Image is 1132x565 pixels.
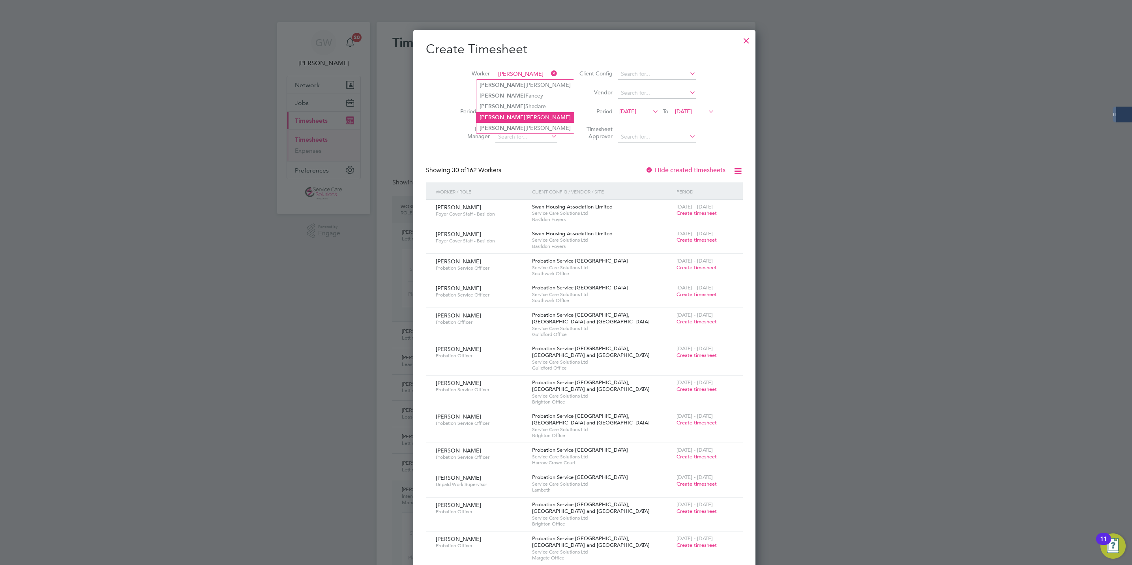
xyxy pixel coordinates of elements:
span: Harrow Crown Court [532,460,673,466]
span: Swan Housing Association Limited [532,230,613,237]
div: Worker / Role [434,182,530,201]
li: [PERSON_NAME] [476,80,574,90]
span: 162 Workers [452,166,501,174]
span: Brighton Office [532,521,673,527]
input: Search for... [618,88,696,99]
span: [DATE] - [DATE] [677,379,713,386]
span: Probation Officer [436,542,526,549]
span: [DATE] - [DATE] [677,284,713,291]
span: [DATE] - [DATE] [677,474,713,481]
span: Create timesheet [677,508,717,514]
span: [PERSON_NAME] [436,204,481,211]
span: Service Care Solutions Ltd [532,291,673,298]
span: Foyer Cover Staff - Basildon [436,238,526,244]
span: [DATE] - [DATE] [677,230,713,237]
span: [PERSON_NAME] [436,535,481,542]
b: [PERSON_NAME] [480,82,525,88]
span: Service Care Solutions Ltd [532,359,673,365]
span: Brighton Office [532,399,673,405]
label: Hiring Manager [454,126,490,140]
span: Unpaid Work Supervisor [436,481,526,488]
span: Service Care Solutions Ltd [532,210,673,216]
span: [PERSON_NAME] [436,474,481,481]
input: Search for... [618,69,696,80]
b: [PERSON_NAME] [480,92,525,99]
span: Probation Service [GEOGRAPHIC_DATA], [GEOGRAPHIC_DATA] and [GEOGRAPHIC_DATA] [532,413,650,426]
span: [PERSON_NAME] [436,501,481,509]
span: Create timesheet [677,481,717,487]
span: Probation Service Officer [436,292,526,298]
label: Hide created timesheets [645,166,725,174]
input: Search for... [618,131,696,143]
input: Search for... [495,69,557,80]
span: [DATE] - [DATE] [677,413,713,419]
span: Service Care Solutions Ltd [532,515,673,521]
span: Create timesheet [677,264,717,271]
span: Margate Office [532,555,673,561]
div: 11 [1100,539,1107,549]
label: Site [454,89,490,96]
span: Service Care Solutions Ltd [532,325,673,332]
span: Probation Service [GEOGRAPHIC_DATA] [532,447,628,453]
input: Search for... [495,131,557,143]
span: Probation Service [GEOGRAPHIC_DATA] [532,257,628,264]
span: [DATE] - [DATE] [677,312,713,318]
label: Worker [454,70,490,77]
span: To [660,106,671,116]
span: [DATE] [619,108,636,115]
label: Vendor [577,89,613,96]
label: Client Config [577,70,613,77]
span: [DATE] - [DATE] [677,203,713,210]
span: Probation Service Officer [436,265,526,271]
div: Showing [426,166,503,175]
span: [PERSON_NAME] [436,379,481,387]
span: Create timesheet [677,453,717,460]
span: 30 of [452,166,466,174]
button: Open Resource Center, 11 new notifications [1100,533,1126,559]
span: Service Care Solutions Ltd [532,481,673,487]
span: Probation Service [GEOGRAPHIC_DATA], [GEOGRAPHIC_DATA] and [GEOGRAPHIC_DATA] [532,535,650,548]
span: Basildon Foyers [532,216,673,223]
span: Probation Service Officer [436,454,526,460]
span: [PERSON_NAME] [436,231,481,238]
label: Period [577,108,613,115]
span: Probation Service [GEOGRAPHIC_DATA], [GEOGRAPHIC_DATA] and [GEOGRAPHIC_DATA] [532,345,650,359]
b: [PERSON_NAME] [480,114,525,121]
span: [PERSON_NAME] [436,413,481,420]
span: Lambeth [532,487,673,493]
span: Swan Housing Association Limited [532,203,613,210]
span: Foyer Cover Staff - Basildon [436,211,526,217]
h2: Create Timesheet [426,41,743,58]
li: Shadare [476,101,574,112]
span: Probation Service Officer [436,387,526,393]
span: [DATE] - [DATE] [677,501,713,508]
span: [PERSON_NAME] [436,285,481,292]
span: [PERSON_NAME] [436,345,481,353]
span: Create timesheet [677,237,717,243]
span: [DATE] - [DATE] [677,447,713,453]
span: Create timesheet [677,291,717,298]
span: Probation Service [GEOGRAPHIC_DATA], [GEOGRAPHIC_DATA] and [GEOGRAPHIC_DATA] [532,312,650,325]
span: Southwark Office [532,270,673,277]
span: [DATE] - [DATE] [677,257,713,264]
span: Service Care Solutions Ltd [532,237,673,243]
b: [PERSON_NAME] [480,125,525,131]
li: Fancey [476,90,574,101]
li: [PERSON_NAME] [476,123,574,133]
span: Basildon Foyers [532,243,673,250]
span: Probation Service [GEOGRAPHIC_DATA] [532,474,628,481]
span: Create timesheet [677,386,717,392]
span: Probation Officer [436,353,526,359]
span: [PERSON_NAME] [436,447,481,454]
span: Probation Service [GEOGRAPHIC_DATA], [GEOGRAPHIC_DATA] and [GEOGRAPHIC_DATA] [532,501,650,514]
span: Service Care Solutions Ltd [532,265,673,271]
label: Period Type [454,108,490,115]
div: Period [675,182,735,201]
span: Probation Officer [436,509,526,515]
span: [DATE] [675,108,692,115]
span: Service Care Solutions Ltd [532,393,673,399]
b: [PERSON_NAME] [480,103,525,110]
span: Create timesheet [677,419,717,426]
span: Southwark Office [532,297,673,304]
span: [DATE] - [DATE] [677,535,713,542]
